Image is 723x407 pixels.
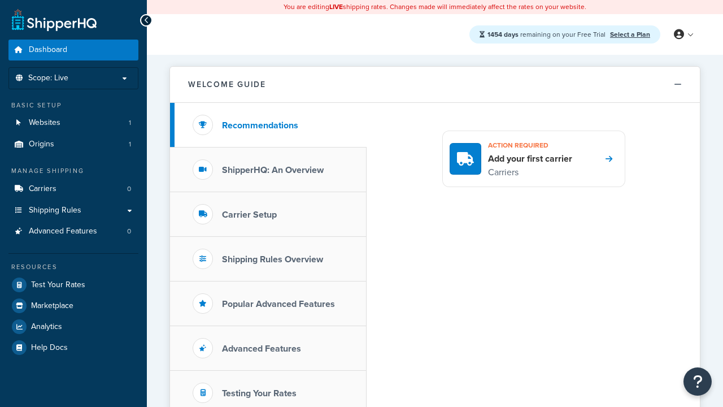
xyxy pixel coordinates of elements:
[488,165,572,180] p: Carriers
[8,317,138,337] a: Analytics
[127,184,131,194] span: 0
[487,29,607,40] span: remaining on your Free Trial
[8,112,138,133] li: Websites
[8,134,138,155] li: Origins
[222,344,301,354] h3: Advanced Features
[8,112,138,133] a: Websites1
[188,80,266,89] h2: Welcome Guide
[610,29,650,40] a: Select a Plan
[29,45,67,55] span: Dashboard
[8,40,138,60] a: Dashboard
[488,153,572,165] h4: Add your first carrier
[31,301,73,311] span: Marketplace
[8,221,138,242] li: Advanced Features
[29,227,97,236] span: Advanced Features
[8,275,138,295] a: Test Your Rates
[8,101,138,110] div: Basic Setup
[28,73,68,83] span: Scope: Live
[8,337,138,358] a: Help Docs
[29,118,60,128] span: Websites
[683,367,712,396] button: Open Resource Center
[222,210,277,220] h3: Carrier Setup
[8,296,138,316] a: Marketplace
[170,67,700,103] button: Welcome Guide
[8,200,138,221] a: Shipping Rules
[29,206,81,215] span: Shipping Rules
[8,179,138,200] a: Carriers0
[222,165,324,175] h3: ShipperHQ: An Overview
[8,134,138,155] a: Origins1
[329,2,343,12] b: LIVE
[8,221,138,242] a: Advanced Features0
[31,280,85,290] span: Test Your Rates
[222,120,298,131] h3: Recommendations
[8,166,138,176] div: Manage Shipping
[488,138,572,153] h3: Action required
[29,184,56,194] span: Carriers
[129,118,131,128] span: 1
[31,343,68,353] span: Help Docs
[31,322,62,332] span: Analytics
[8,262,138,272] div: Resources
[29,140,54,149] span: Origins
[222,388,297,399] h3: Testing Your Rates
[129,140,131,149] span: 1
[222,254,323,265] h3: Shipping Rules Overview
[487,29,519,40] strong: 1454 days
[222,299,335,309] h3: Popular Advanced Features
[8,179,138,200] li: Carriers
[127,227,131,236] span: 0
